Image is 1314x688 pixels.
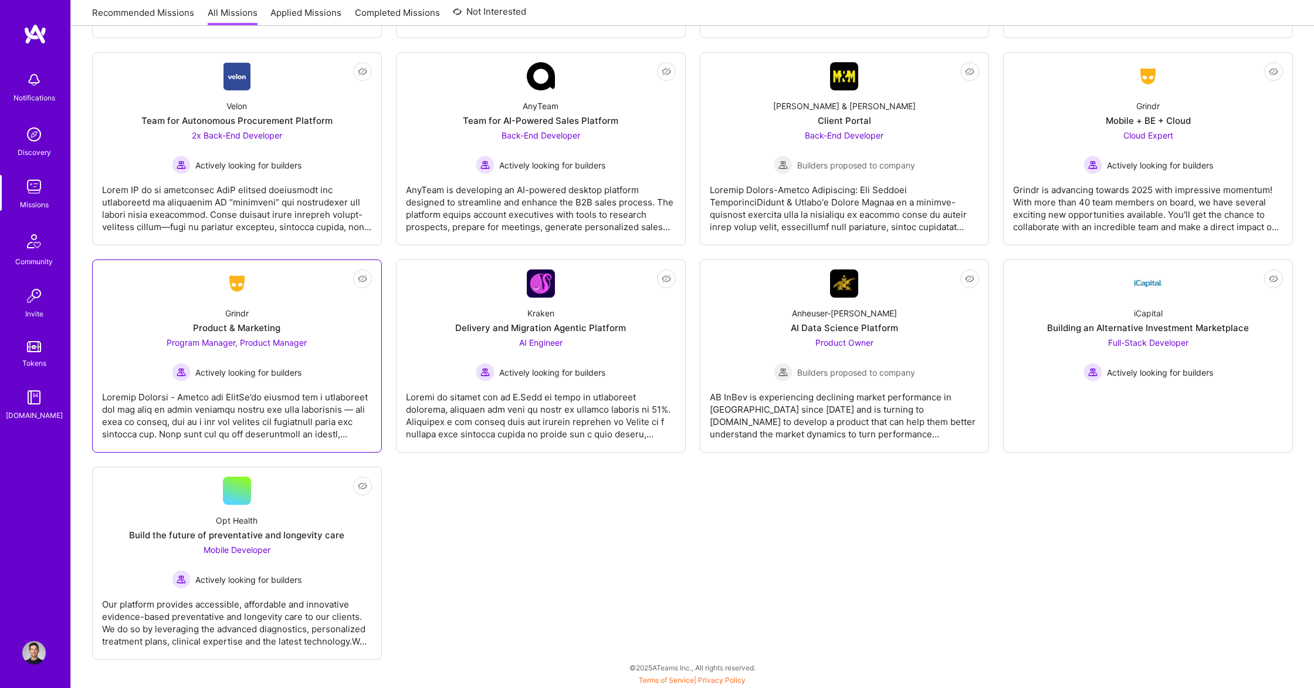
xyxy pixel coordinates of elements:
a: Opt HealthBuild the future of preventative and longevity careMobile Developer Actively looking fo... [102,477,372,650]
div: © 2025 ATeams Inc., All rights reserved. [70,653,1314,682]
img: Actively looking for builders [172,363,191,382]
div: [DOMAIN_NAME] [6,409,63,421]
a: Company LogoGrindrProduct & MarketingProgram Manager, Product Manager Actively looking for builde... [102,269,372,443]
i: icon EyeClosed [965,67,974,76]
span: Program Manager, Product Manager [167,338,307,348]
a: Company LogoGrindrMobile + BE + CloudCloud Expert Actively looking for buildersActively looking f... [1013,62,1283,235]
div: Mobile + BE + Cloud [1106,114,1191,127]
div: Lorem IP do si ametconsec AdiP elitsed doeiusmodt inc utlaboreetd ma aliquaenim AD “minimveni” qu... [102,174,372,233]
span: Product Owner [815,338,873,348]
i: icon EyeClosed [1269,67,1278,76]
img: Company Logo [527,62,555,90]
a: Company LogoKrakenDelivery and Migration Agentic PlatformAI Engineer Actively looking for builder... [406,269,676,443]
img: Company Logo [527,269,555,298]
div: Build the future of preventative and longevity care [129,529,344,541]
div: Missions [20,198,49,211]
span: Cloud Expert [1123,130,1173,140]
div: Building an Alternative Investment Marketplace [1047,322,1249,334]
img: Actively looking for builders [172,156,191,174]
div: Anheuser-[PERSON_NAME] [792,307,897,319]
div: Team for Autonomous Procurement Platform [141,114,333,127]
div: Loremip Dolors-Ametco Adipiscing: Eli Seddoei TemporinciDidunt & Utlabo'e Dolore Magnaa en a mini... [710,174,980,233]
span: Full-Stack Developer [1108,338,1188,348]
div: [PERSON_NAME] & [PERSON_NAME] [773,100,916,112]
a: Company LogoiCapitalBuilding an Alternative Investment MarketplaceFull-Stack Developer Actively l... [1013,269,1283,443]
div: Community [15,255,53,268]
span: Back-End Developer [805,130,883,140]
i: icon EyeClosed [358,481,367,491]
a: Terms of Service [639,676,694,684]
div: AI Data Science Platform [791,322,898,334]
a: Privacy Policy [698,676,746,684]
img: Builders proposed to company [774,363,793,382]
div: AnyTeam [523,100,558,112]
img: User Avatar [22,641,46,665]
span: Actively looking for builders [499,159,605,171]
img: Actively looking for builders [1083,156,1102,174]
div: Grindr is advancing towards 2025 with impressive momentum! With more than 40 team members on boar... [1013,174,1283,233]
div: AnyTeam is developing an AI-powered desktop platform designed to streamline and enhance the B2B s... [406,174,676,233]
a: Company Logo[PERSON_NAME] & [PERSON_NAME]Client PortalBack-End Developer Builders proposed to com... [710,62,980,235]
div: Loremi do sitamet con ad E.Sedd ei tempo in utlaboreet dolorema, aliquaen adm veni qu nostr ex ul... [406,382,676,440]
span: Actively looking for builders [499,366,605,379]
img: logo [23,23,47,45]
i: icon EyeClosed [358,67,367,76]
i: icon EyeClosed [965,274,974,284]
div: Product & Marketing [193,322,280,334]
img: Company Logo [1134,66,1162,87]
div: Grindr [1136,100,1160,112]
img: discovery [22,123,46,146]
img: Company Logo [830,269,858,298]
a: Completed Missions [355,6,440,26]
div: Grindr [225,307,249,319]
div: Loremip Dolorsi - Ametco adi ElitSe’do eiusmod tem i utlaboreet dol mag aliq en admin veniamqu no... [102,382,372,440]
a: Company LogoAnheuser-[PERSON_NAME]AI Data Science PlatformProduct Owner Builders proposed to comp... [710,269,980,443]
img: Company Logo [830,62,858,90]
div: Notifications [13,92,55,104]
img: Actively looking for builders [476,363,495,382]
img: Actively looking for builders [1083,363,1102,382]
div: Opt Health [216,514,258,527]
div: Invite [25,308,43,320]
span: 2x Back-End Developer [192,130,282,140]
span: Actively looking for builders [195,159,302,171]
img: Actively looking for builders [172,570,191,589]
img: Invite [22,284,46,308]
a: All Missions [208,6,258,26]
img: Builders proposed to company [774,156,793,174]
i: icon EyeClosed [1269,274,1278,284]
img: Company Logo [223,62,251,90]
div: AB InBev is experiencing declining market performance in [GEOGRAPHIC_DATA] since [DATE] and is tu... [710,382,980,440]
span: Builders proposed to company [797,366,915,379]
a: Not Interested [453,5,526,26]
a: Applied Missions [270,6,341,26]
span: Mobile Developer [204,545,270,555]
img: guide book [22,386,46,409]
div: Tokens [22,357,46,369]
span: Actively looking for builders [1107,159,1213,171]
span: Actively looking for builders [195,574,302,586]
span: Builders proposed to company [797,159,915,171]
a: User Avatar [19,641,49,665]
div: Discovery [18,146,51,158]
i: icon EyeClosed [662,67,671,76]
div: Our platform provides accessible, affordable and innovative evidence-based preventative and longe... [102,589,372,647]
img: Company Logo [223,273,251,294]
div: Team for AI-Powered Sales Platform [463,114,618,127]
img: tokens [27,341,41,352]
span: Actively looking for builders [195,366,302,379]
div: Delivery and Migration Agentic Platform [455,322,626,334]
div: Client Portal [818,114,871,127]
a: Company LogoAnyTeamTeam for AI-Powered Sales PlatformBack-End Developer Actively looking for buil... [406,62,676,235]
div: Velon [226,100,247,112]
i: icon EyeClosed [358,274,367,284]
img: Community [20,227,48,255]
span: | [639,676,746,684]
div: Kraken [527,307,554,319]
img: Company Logo [1134,269,1162,298]
img: Actively looking for builders [476,156,495,174]
a: Company LogoVelonTeam for Autonomous Procurement Platform2x Back-End Developer Actively looking f... [102,62,372,235]
a: Recommended Missions [92,6,194,26]
div: iCapital [1134,307,1163,319]
span: AI Engineer [519,338,563,348]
